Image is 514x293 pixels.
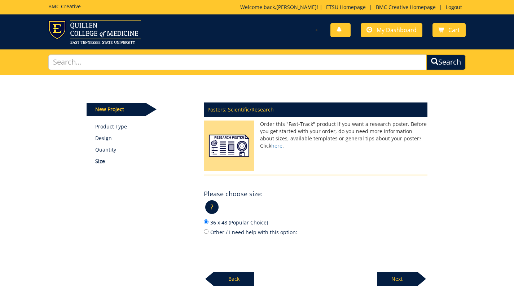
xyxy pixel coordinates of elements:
a: ETSU Homepage [322,4,369,10]
a: Product Type [95,123,193,130]
input: Search... [48,54,427,70]
p: Quantity [95,146,193,153]
a: BMC Creative Homepage [372,4,439,10]
p: ? [205,200,219,214]
p: Welcome back, ! | | | [240,4,466,11]
span: Cart [448,26,460,34]
button: Search [426,54,466,70]
p: Size [95,158,193,165]
a: Logout [442,4,466,10]
p: Back [214,272,254,286]
a: My Dashboard [361,23,422,37]
label: Other / I need help with this option: [204,228,427,236]
a: [PERSON_NAME] [276,4,317,10]
label: 36 x 48 (Popular Choice) [204,218,427,226]
p: Next [377,272,417,286]
h5: BMC Creative [48,4,81,9]
h4: Please choose size: [204,191,263,198]
p: Order this "Fast-Track" product if you want a research poster. Before you get started with your o... [204,121,427,149]
input: 36 x 48 (Popular Choice) [204,219,208,224]
input: Other / I need help with this option: [204,229,208,234]
a: Cart [432,23,466,37]
p: New Project [87,103,146,116]
p: Posters: Scientific/Research [204,102,427,117]
a: here [271,142,282,149]
span: My Dashboard [377,26,417,34]
p: Design [95,135,193,142]
img: ETSU logo [48,20,141,44]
